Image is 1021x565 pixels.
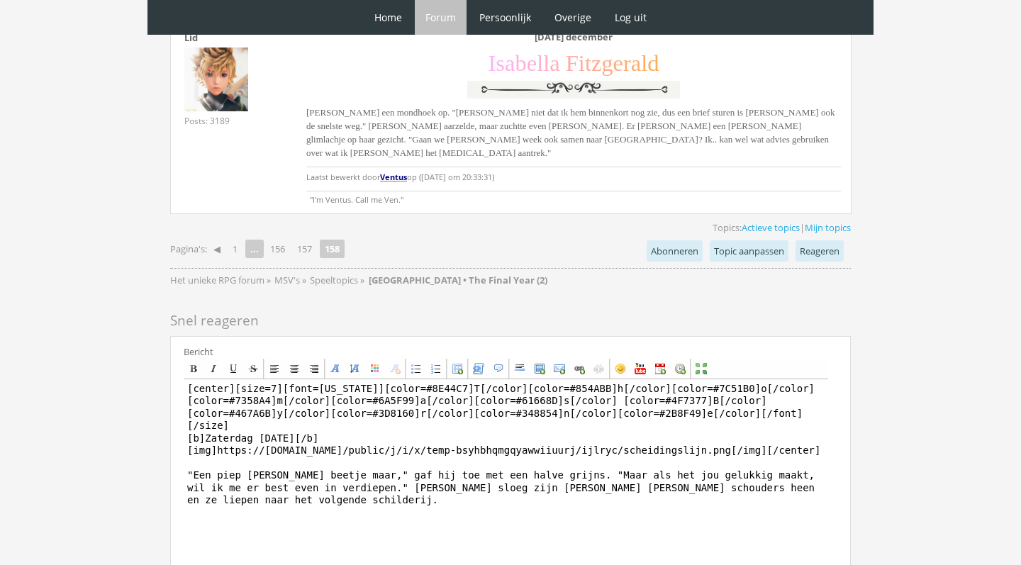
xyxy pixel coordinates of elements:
span: l [537,50,543,76]
span: MSV's [274,274,300,286]
div: Unlink [593,363,605,374]
span: a [549,50,559,76]
strong: [GEOGRAPHIC_DATA] • The Final Year (2) [369,274,547,286]
div: Bold [188,363,199,374]
span: e [527,50,537,76]
img: Ventus [184,47,248,111]
span: a [505,50,515,76]
a: 156 [264,239,291,259]
span: ... [245,240,264,258]
a: Insert an image [530,359,549,378]
span: Topics: | [713,221,851,234]
span: i [579,50,585,76]
div: Insert current date [654,363,666,374]
a: Maximize (Ctrl+Shift+M) [692,359,710,378]
div: Insert current time [674,363,686,374]
a: Actieve topics [742,221,800,234]
img: y0w1XJ0.png [464,77,684,102]
span: z [591,50,601,76]
span: [PERSON_NAME] een mondhoek op. "[PERSON_NAME] niet dat ik hem binnenkort nog zie, dus een brief s... [306,107,835,158]
div: Italic [208,363,219,374]
div: Font Name [330,363,341,374]
p: "I'm Ventus. Call me Ven." [306,191,841,205]
label: Bericht [184,345,213,358]
a: Font Size [346,359,364,378]
a: Unlink [590,359,608,378]
a: Center [285,359,303,378]
a: Align right [305,359,323,378]
span: g [601,50,613,76]
a: Insert an emoticon [611,359,630,378]
div: Insert a Quote [493,363,504,374]
a: Font Name [326,359,345,378]
span: d [647,50,659,76]
span: a [631,50,641,76]
a: Remove Formatting [386,359,404,378]
div: Ordered list [430,363,442,374]
strong: 158 [320,240,345,258]
a: Insert a Quote [489,359,508,378]
div: Bullet list [411,363,422,374]
div: Lid [184,31,284,44]
a: Insert a horizontal rule [510,359,529,378]
span: I [489,50,496,76]
span: » [302,274,306,286]
div: Strikethrough [247,363,259,374]
div: Insert an emoticon [615,363,626,374]
span: l [543,50,549,76]
span: » [360,274,364,286]
h2: Snel reageren [170,309,851,332]
a: Abonneren [647,240,703,262]
span: e [613,50,623,76]
a: Topic aanpassen [710,240,788,262]
span: Pagina's: [170,242,207,256]
a: Ordered list [427,359,445,378]
span: » [267,274,271,286]
span: r [623,50,631,76]
a: Insert a link [570,359,588,378]
span: l [641,50,647,76]
div: Insert an image [534,363,545,374]
a: Insert current time [671,359,689,378]
a: 1 [227,239,243,259]
a: Bullet list [407,359,425,378]
a: ◀ [208,239,226,259]
div: Insert an email [554,363,565,374]
a: Mijn topics [805,221,851,234]
span: t [585,50,591,76]
span: s [496,50,505,76]
a: Insert a YouTube video [631,359,649,378]
div: Insert a YouTube video [635,363,646,374]
p: Laatst bewerkt door op ([DATE] om 20:33:31) [306,167,841,187]
div: Remove Formatting [389,363,401,374]
div: Insert a link [574,363,585,374]
a: Insert a table [448,359,467,378]
a: Strikethrough [244,359,262,378]
a: Het unieke RPG forum [170,274,267,286]
div: Align left [269,363,280,374]
span: F [566,50,579,76]
a: Font Color [366,359,384,378]
div: Center [289,363,300,374]
div: Maximize [696,363,707,374]
a: Insert current date [651,359,669,378]
div: Font Color [369,363,381,374]
div: Code [473,363,484,374]
a: Ventus [380,172,407,182]
b: [DATE] december [535,30,613,43]
a: Code [469,359,488,378]
span: Speeltopics [310,274,358,286]
div: Insert a horizontal rule [514,363,525,374]
span: b [515,50,526,76]
div: Font Size [350,363,361,374]
a: 157 [291,239,318,259]
div: Align right [308,363,320,374]
a: MSV's [274,274,302,286]
a: Reageren [796,240,844,262]
span: Het unieke RPG forum [170,274,264,286]
a: Align left [265,359,284,378]
a: Italic (Ctrl+I) [204,359,223,378]
div: Insert a table [452,363,463,374]
div: Posts: 3189 [184,115,230,127]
